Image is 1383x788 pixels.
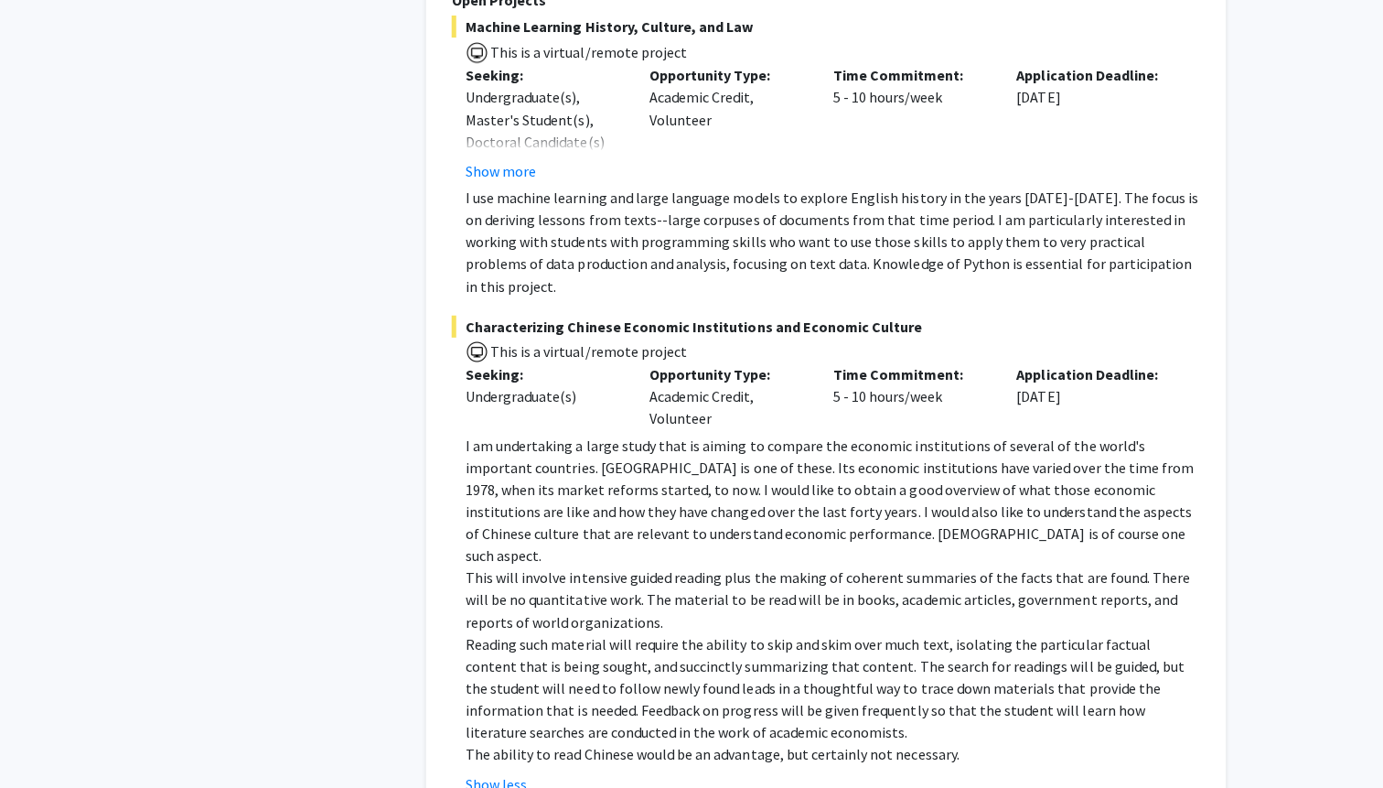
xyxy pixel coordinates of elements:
p: This will involve intensive guided reading plus the making of coherent summaries of the facts tha... [470,565,1201,631]
span: Characterizing Chinese Economic Institutions and Economic Culture [456,315,1201,337]
span: Machine Learning History, Culture, and Law [456,16,1201,38]
div: 5 - 10 hours/week [822,65,1005,182]
div: Academic Credit, Volunteer [639,65,822,182]
p: Time Commitment: [836,65,992,87]
p: Seeking: [470,65,626,87]
div: [DATE] [1004,65,1187,182]
div: 5 - 10 hours/week [822,362,1005,428]
p: The ability to read Chinese would be an advantage, but certainly not necessary. [470,740,1201,762]
p: Opportunity Type: [653,65,809,87]
p: I am undertaking a large study that is aiming to compare the economic institutions of several of ... [470,433,1201,565]
span: This is a virtual/remote project [493,44,691,62]
span: This is a virtual/remote project [493,341,691,360]
div: [DATE] [1004,362,1187,428]
p: Seeking: [470,362,626,384]
p: Application Deadline: [1018,65,1174,87]
div: Undergraduate(s) [470,384,626,406]
div: Undergraduate(s), Master's Student(s), Doctoral Candidate(s) (PhD, MD, DMD, PharmD, etc.) [470,87,626,197]
p: Opportunity Type: [653,362,809,384]
p: I use machine learning and large language models to explore English history in the years [DATE]-[... [470,187,1201,297]
p: Reading such material will require the ability to skip and skim over much text, isolating the par... [470,631,1201,740]
iframe: Chat [14,706,78,774]
p: Application Deadline: [1018,362,1174,384]
p: Time Commitment: [836,362,992,384]
div: Academic Credit, Volunteer [639,362,822,428]
button: Show more [470,160,541,182]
